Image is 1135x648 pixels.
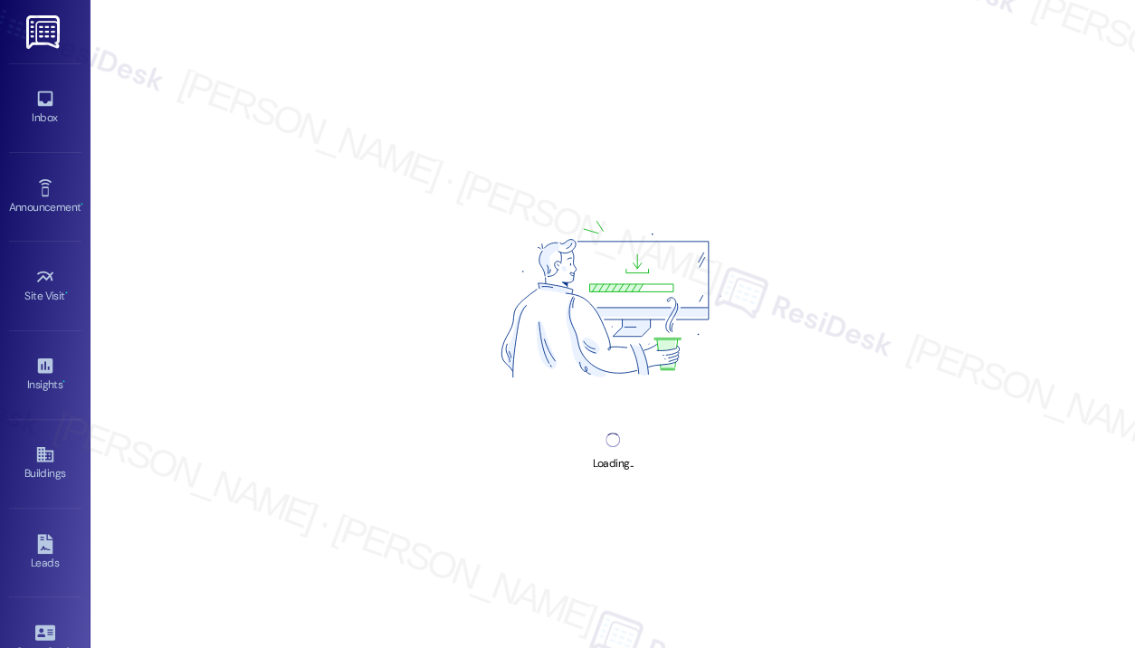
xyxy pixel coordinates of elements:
[9,262,81,310] a: Site Visit •
[9,83,81,132] a: Inbox
[26,15,63,49] img: ResiDesk Logo
[81,198,83,211] span: •
[9,439,81,488] a: Buildings
[592,454,633,473] div: Loading...
[9,529,81,577] a: Leads
[62,376,65,388] span: •
[9,350,81,399] a: Insights •
[65,287,68,300] span: •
